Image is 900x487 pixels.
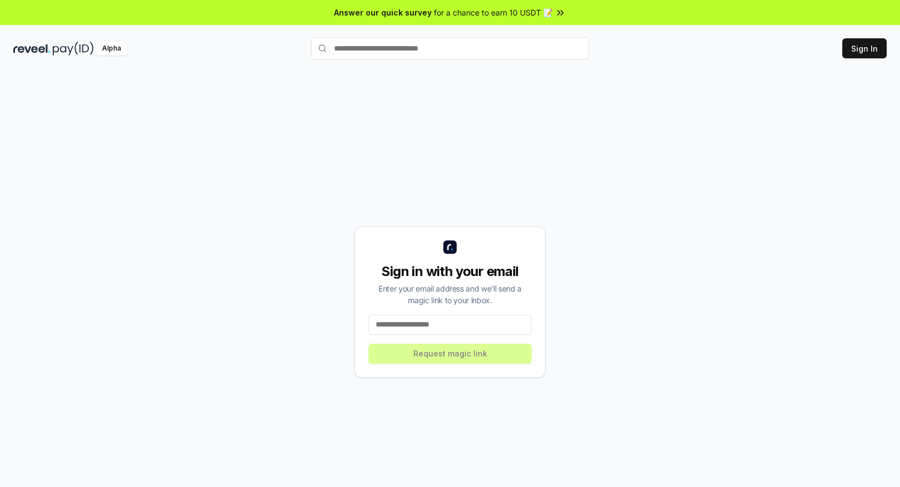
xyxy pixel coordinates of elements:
[53,42,94,56] img: pay_id
[96,42,127,56] div: Alpha
[368,283,532,306] div: Enter your email address and we’ll send a magic link to your inbox.
[13,42,50,56] img: reveel_dark
[434,7,553,18] span: for a chance to earn 10 USDT 📝
[334,7,432,18] span: Answer our quick survey
[368,263,532,280] div: Sign in with your email
[842,38,887,58] button: Sign In
[443,240,457,254] img: logo_small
